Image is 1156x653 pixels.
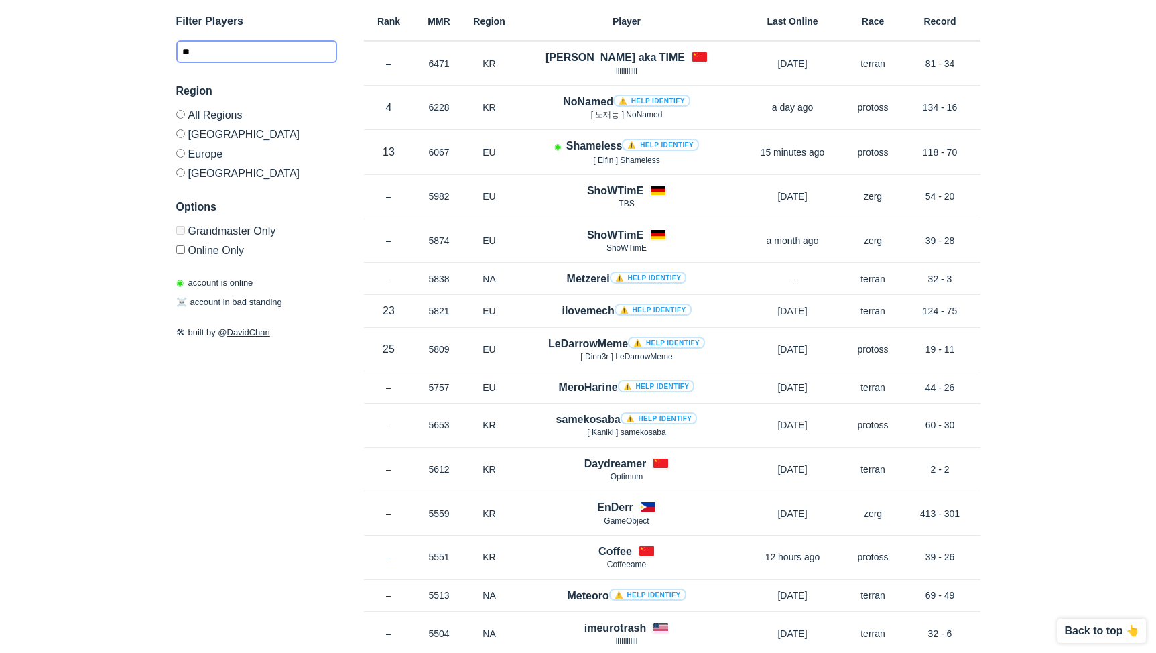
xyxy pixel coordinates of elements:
[900,17,980,26] h6: Record
[846,145,900,159] p: protoss
[414,190,464,203] p: 5982
[739,190,846,203] p: [DATE]
[464,190,515,203] p: EU
[414,550,464,564] p: 5551
[364,100,414,115] p: 4
[606,243,647,253] span: ShoWTimE
[364,589,414,602] p: –
[464,381,515,394] p: EU
[176,327,185,337] span: 🛠
[464,145,515,159] p: EU
[846,234,900,247] p: zerg
[176,226,337,240] label: Only Show accounts currently in Grandmaster
[364,144,414,160] p: 13
[900,190,980,203] p: 54 - 20
[464,589,515,602] p: NA
[559,379,695,395] h4: MeroHarine
[364,381,414,394] p: –
[364,17,414,26] h6: Rank
[900,234,980,247] p: 39 - 28
[414,57,464,70] p: 6471
[607,560,646,569] span: Coffeeame
[900,507,980,520] p: 413 - 301
[739,101,846,114] p: a day ago
[364,303,414,318] p: 23
[414,145,464,159] p: 6067
[515,17,739,26] h6: Player
[566,138,699,154] h4: Shameless
[1064,626,1139,636] p: Back to top 👆
[364,341,414,357] p: 25
[364,550,414,564] p: –
[739,463,846,476] p: [DATE]
[610,272,687,284] a: ⚠️ Help identify
[364,507,414,520] p: –
[414,507,464,520] p: 5559
[554,142,561,152] span: Account is laddering
[176,240,337,256] label: Only show accounts currently laddering
[616,636,638,646] span: llIlllllllll
[414,627,464,640] p: 5504
[900,145,980,159] p: 118 - 70
[846,304,900,318] p: terran
[739,381,846,394] p: [DATE]
[414,304,464,318] p: 5821
[227,327,270,337] a: DavidChan
[176,199,337,215] h3: Options
[900,101,980,114] p: 134 - 16
[414,234,464,247] p: 5874
[464,343,515,356] p: EU
[414,463,464,476] p: 5612
[846,101,900,114] p: protoss
[900,343,980,356] p: 19 - 11
[900,589,980,602] p: 69 - 49
[846,57,900,70] p: terran
[846,190,900,203] p: zerg
[580,352,672,361] span: [ Dinn3r ] LeDarrowMeme
[900,272,980,286] p: 32 - 3
[176,13,337,29] h3: Filter Players
[464,234,515,247] p: EU
[464,304,515,318] p: EU
[464,550,515,564] p: KR
[622,139,699,151] a: ⚠️ Help identify
[628,337,705,349] a: ⚠️ Help identify
[364,190,414,203] p: –
[464,101,515,114] p: KR
[739,57,846,70] p: [DATE]
[587,227,643,243] h4: ShoWTimE
[464,17,515,26] h6: Region
[414,343,464,356] p: 5809
[176,296,282,310] p: account in bad standing
[556,412,698,427] h4: samekosaba
[584,456,647,471] h4: Daydreamer
[414,381,464,394] p: 5757
[598,544,632,559] h4: Coffee
[846,272,900,286] p: terran
[176,226,185,235] input: Grandmaster Only
[176,276,253,290] p: account is online
[364,234,414,247] p: –
[900,550,980,564] p: 39 - 26
[739,234,846,247] p: a month ago
[364,627,414,640] p: –
[176,298,187,308] span: ☠️
[364,463,414,476] p: –
[846,507,900,520] p: zerg
[739,145,846,159] p: 15 minutes ago
[176,326,337,339] p: built by @
[562,303,691,318] h4: ilovemech
[176,83,337,99] h3: Region
[176,278,184,288] span: ◉
[414,272,464,286] p: 5838
[584,620,646,636] h4: imeurotrash
[464,272,515,286] p: NA
[464,418,515,432] p: KR
[414,418,464,432] p: 5653
[846,343,900,356] p: protoss
[364,272,414,286] p: –
[364,418,414,432] p: –
[414,589,464,602] p: 5513
[846,17,900,26] h6: Race
[591,110,663,119] span: [ 노재능 ] NoNamed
